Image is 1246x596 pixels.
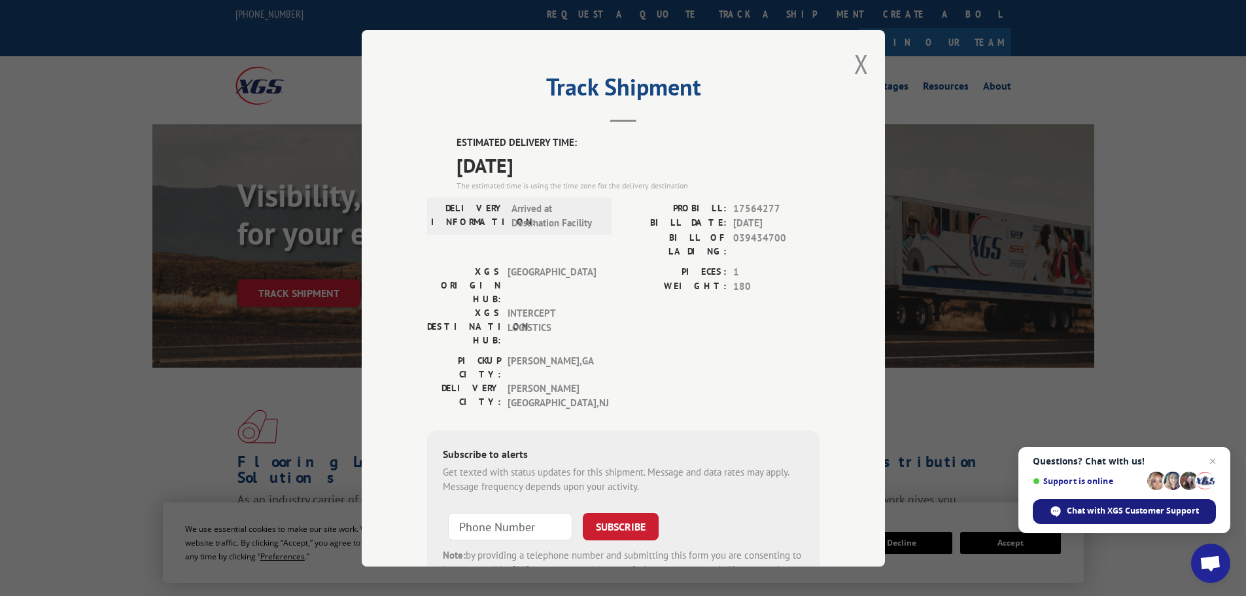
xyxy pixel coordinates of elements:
span: 1 [733,264,820,279]
label: PROBILL: [623,201,727,216]
div: The estimated time is using the time zone for the delivery destination. [457,179,820,191]
span: [DATE] [457,150,820,179]
label: XGS ORIGIN HUB: [427,264,501,306]
span: [DATE] [733,216,820,231]
label: BILL DATE: [623,216,727,231]
span: 039434700 [733,230,820,258]
a: Open chat [1191,544,1230,583]
span: 17564277 [733,201,820,216]
label: DELIVERY INFORMATION: [431,201,505,230]
label: PIECES: [623,264,727,279]
label: WEIGHT: [623,279,727,294]
span: [PERSON_NAME] , GA [508,353,596,381]
span: Arrived at Destination Facility [511,201,600,230]
label: XGS DESTINATION HUB: [427,306,501,347]
span: Questions? Chat with us! [1033,456,1216,466]
span: Chat with XGS Customer Support [1033,499,1216,524]
strong: Note: [443,548,466,561]
label: PICKUP CITY: [427,353,501,381]
span: 180 [733,279,820,294]
span: [GEOGRAPHIC_DATA] [508,264,596,306]
button: Close modal [854,46,869,81]
div: by providing a telephone number and submitting this form you are consenting to be contacted by SM... [443,548,804,592]
span: Chat with XGS Customer Support [1067,505,1199,517]
input: Phone Number [448,512,572,540]
span: Support is online [1033,476,1143,486]
h2: Track Shipment [427,78,820,103]
span: INTERCEPT LOGISTICS [508,306,596,347]
span: [PERSON_NAME][GEOGRAPHIC_DATA] , NJ [508,381,596,410]
div: Get texted with status updates for this shipment. Message and data rates may apply. Message frequ... [443,465,804,494]
button: SUBSCRIBE [583,512,659,540]
label: BILL OF LADING: [623,230,727,258]
label: ESTIMATED DELIVERY TIME: [457,135,820,150]
label: DELIVERY CITY: [427,381,501,410]
div: Subscribe to alerts [443,446,804,465]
